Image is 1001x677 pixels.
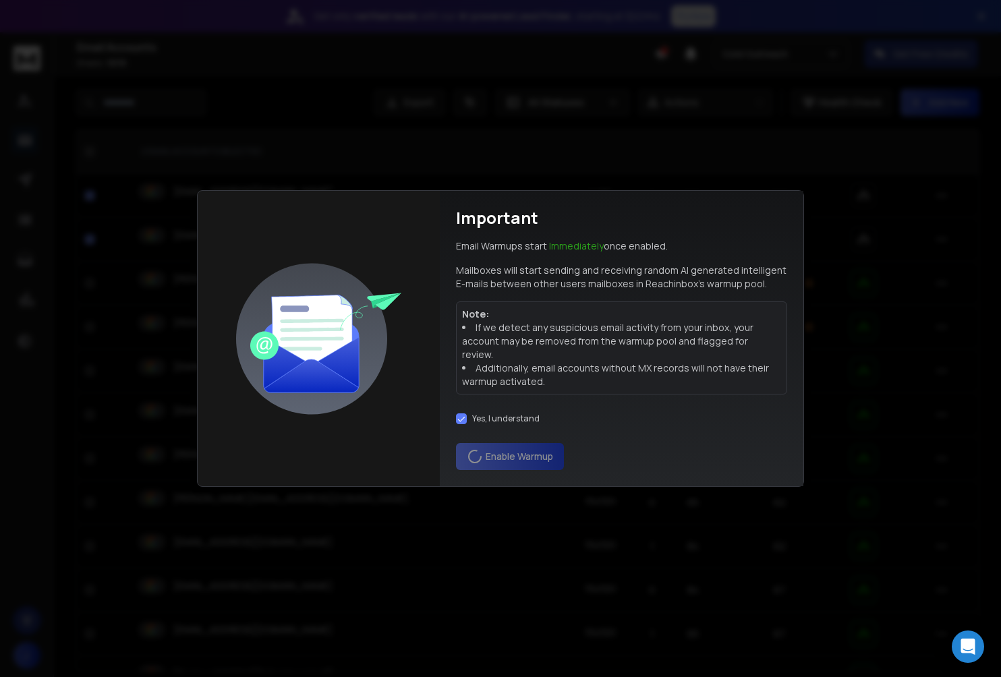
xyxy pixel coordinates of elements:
[456,207,538,229] h1: Important
[472,413,540,424] label: Yes, I understand
[456,239,668,253] p: Email Warmups start once enabled.
[462,361,781,388] li: Additionally, email accounts without MX records will not have their warmup activated.
[462,307,781,321] p: Note:
[456,264,787,291] p: Mailboxes will start sending and receiving random AI generated intelligent E-mails between other ...
[462,321,781,361] li: If we detect any suspicious email activity from your inbox, your account may be removed from the ...
[952,630,984,663] div: Open Intercom Messenger
[549,239,604,252] span: Immediately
